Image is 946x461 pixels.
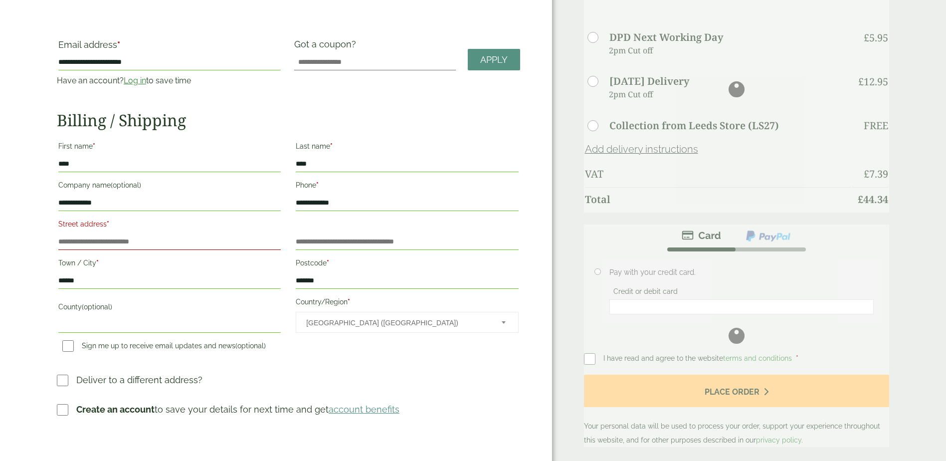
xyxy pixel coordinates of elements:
[296,295,518,312] label: Country/Region
[329,404,399,415] a: account benefits
[330,142,333,150] abbr: required
[296,139,518,156] label: Last name
[96,259,99,267] abbr: required
[296,178,518,195] label: Phone
[316,181,319,189] abbr: required
[107,220,109,228] abbr: required
[58,178,281,195] label: Company name
[235,342,266,350] span: (optional)
[62,340,74,352] input: Sign me up to receive email updates and news(optional)
[480,54,508,65] span: Apply
[306,312,488,333] span: United Kingdom (UK)
[296,256,518,273] label: Postcode
[58,40,281,54] label: Email address
[58,217,281,234] label: Street address
[327,259,329,267] abbr: required
[58,300,281,317] label: County
[348,298,350,306] abbr: required
[76,403,399,416] p: to save your details for next time and get
[57,111,520,130] h2: Billing / Shipping
[294,39,360,54] label: Got a coupon?
[117,39,120,50] abbr: required
[296,312,518,333] span: Country/Region
[58,139,281,156] label: First name
[58,342,270,353] label: Sign me up to receive email updates and news
[76,404,155,415] strong: Create an account
[57,75,282,87] p: Have an account? to save time
[82,303,112,311] span: (optional)
[93,142,95,150] abbr: required
[76,373,202,387] p: Deliver to a different address?
[58,256,281,273] label: Town / City
[111,181,141,189] span: (optional)
[124,76,146,85] a: Log in
[468,49,520,70] a: Apply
